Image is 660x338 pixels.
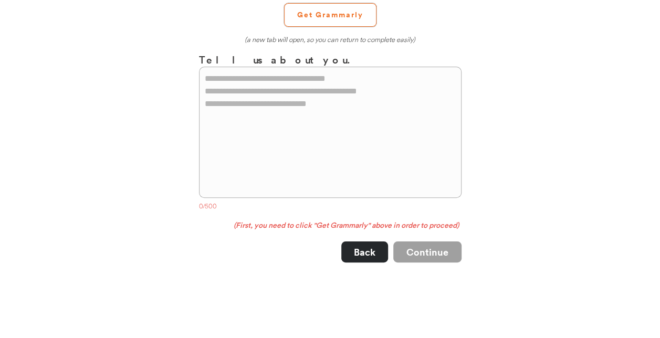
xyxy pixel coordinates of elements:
[284,3,376,27] button: Get Grammarly
[199,202,462,213] div: 0/500
[393,241,462,262] button: Continue
[199,52,462,67] h3: Tell us about you.
[341,241,388,262] button: Back
[245,35,415,44] em: (a new tab will open, so you can return to complete easily)
[199,220,462,231] div: (First, you need to click "Get Grammarly" above in order to proceed)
